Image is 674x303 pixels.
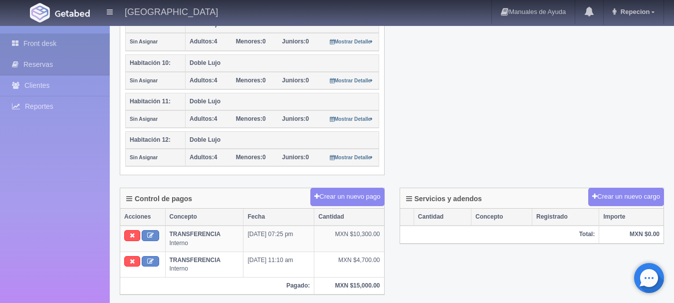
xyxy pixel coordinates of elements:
span: 4 [190,38,217,45]
button: Crear un nuevo cargo [588,188,664,206]
strong: Juniors: [282,38,305,45]
th: MXN $15,000.00 [314,278,384,295]
td: Interno [165,252,243,277]
b: Habitación 12: [130,136,171,143]
strong: Menores: [236,77,262,84]
b: Habitación 11: [130,98,171,105]
th: MXN $0.00 [599,226,664,243]
small: Mostrar Detalle [330,78,373,83]
a: Mostrar Detalle [330,154,373,161]
b: TRANSFERENCIA [170,231,221,238]
b: Habitación 10: [130,59,171,66]
strong: Menores: [236,115,262,122]
strong: Menores: [236,154,262,161]
th: Pagado: [120,278,314,295]
strong: Juniors: [282,115,305,122]
h4: Servicios y adendos [406,195,482,203]
small: Sin Asignar [130,155,158,160]
span: 0 [282,38,309,45]
strong: Juniors: [282,154,305,161]
span: 0 [236,154,266,161]
strong: Juniors: [282,77,305,84]
th: Importe [599,209,664,226]
img: Getabed [55,9,90,17]
button: Crear un nuevo pago [310,188,384,206]
th: Concepto [165,209,243,226]
td: [DATE] 07:25 pm [243,226,314,252]
span: 0 [236,115,266,122]
small: Sin Asignar [130,116,158,122]
strong: Adultos: [190,38,214,45]
th: Cantidad [414,209,471,226]
th: Acciones [120,209,165,226]
td: MXN $10,300.00 [314,226,384,252]
span: Repecion [618,8,650,15]
td: MXN $4,700.00 [314,252,384,277]
th: Registrado [532,209,599,226]
span: 0 [236,38,266,45]
span: 0 [282,77,309,84]
th: Cantidad [314,209,384,226]
img: Getabed [30,3,50,22]
small: Mostrar Detalle [330,39,373,44]
h4: [GEOGRAPHIC_DATA] [125,5,218,17]
span: 4 [190,77,217,84]
td: [DATE] 11:10 am [243,252,314,277]
strong: Adultos: [190,154,214,161]
th: Concepto [471,209,532,226]
th: Fecha [243,209,314,226]
span: 4 [190,115,217,122]
th: Total: [400,226,599,243]
small: Mostrar Detalle [330,116,373,122]
b: TRANSFERENCIA [170,257,221,264]
span: 0 [236,77,266,84]
small: Sin Asignar [130,39,158,44]
h4: Control de pagos [126,195,192,203]
td: Interno [165,226,243,252]
th: Doble Lujo [186,54,379,72]
strong: Adultos: [190,115,214,122]
strong: Adultos: [190,77,214,84]
a: Mostrar Detalle [330,38,373,45]
a: Mostrar Detalle [330,77,373,84]
span: 0 [282,154,309,161]
span: 4 [190,154,217,161]
span: 0 [282,115,309,122]
small: Mostrar Detalle [330,155,373,160]
th: Doble Lujo [186,132,379,149]
small: Sin Asignar [130,78,158,83]
strong: Menores: [236,38,262,45]
th: Doble Lujo [186,93,379,110]
a: Mostrar Detalle [330,115,373,122]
